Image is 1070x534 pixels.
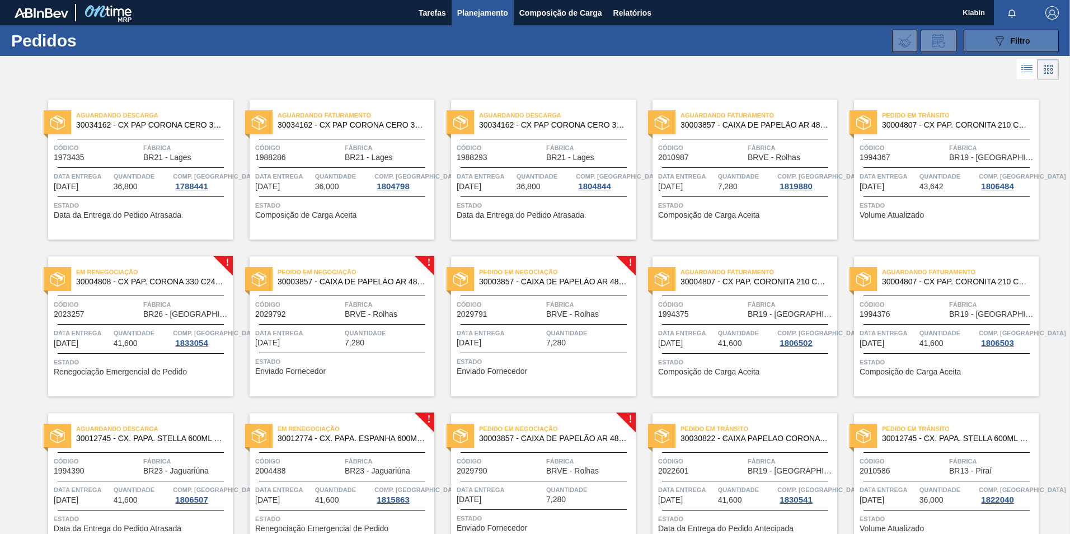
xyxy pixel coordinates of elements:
span: Enviado Fornecedor [255,367,326,376]
span: Composição de Carga Aceita [860,368,961,376]
span: 1994376 [860,310,890,318]
span: Data entrega [658,484,715,495]
img: estado [252,272,266,287]
a: !estadoEm renegociação30004808 - CX PAP. CORONA 330 C24 ONDACódigo2023257FábricaBR26 - [GEOGRAPHI... [31,256,233,396]
span: BR19 - Nova Rio [949,310,1036,318]
span: 41,600 [315,496,339,504]
span: Status [54,513,230,524]
a: Comp. [GEOGRAPHIC_DATA]1819880 [777,171,834,191]
span: Data entrega [255,327,342,339]
span: Composição de Carga [519,6,602,20]
span: Fábrica [748,142,834,153]
span: 30030822 - CAIXA PAPELAO CORONA 330ML BOLIVIA [681,434,828,443]
img: estado [453,429,468,443]
span: BR26 - Uberlândia [143,310,230,318]
span: Status [860,200,1036,211]
span: 7,280 [546,339,566,347]
a: Comp. [GEOGRAPHIC_DATA]1822040 [979,484,1036,504]
div: 1804798 [374,182,411,191]
span: Data entrega [54,171,111,182]
span: Quantidade [315,171,372,182]
div: 1806502 [777,339,814,348]
span: Fábrica [345,299,431,310]
span: 7,280 [546,495,566,504]
span: Data entrega [255,171,312,182]
div: 1822040 [979,495,1016,504]
span: Código [457,456,543,467]
span: Fábrica [143,142,230,153]
span: BRVE - Rolhas [748,153,800,162]
span: 36,000 [919,496,944,504]
span: Pedido em Negociação [278,266,434,278]
span: Fábrica [143,456,230,467]
span: Código [255,299,342,310]
span: Comp. Carga [173,327,260,339]
span: 16/08/2025 [255,182,280,191]
span: Fábrica [546,299,633,310]
span: BR21 - Lages [143,153,191,162]
span: Fábrica [546,142,633,153]
span: Composição de Carga Aceita [658,368,759,376]
div: 1806507 [173,495,210,504]
span: Data entrega [457,484,543,495]
a: !estadoPedido em Negociação30003857 - CAIXA DE PAPELÃO AR 484 X 311 X 275Código2029792FábricaBRVE... [233,256,434,396]
span: Fábrica [748,299,834,310]
span: 1988293 [457,153,487,162]
span: Aguardando Descarga [76,110,233,121]
div: Importar Negociações dos Pedidos [892,30,917,52]
span: Quantidade [919,327,977,339]
span: Quantidade [114,484,171,495]
span: Comp. Carga [979,484,1066,495]
span: Fábrica [345,456,431,467]
span: Composição de Carga Aceita [255,211,356,219]
span: Comp. Carga [979,327,1066,339]
a: Comp. [GEOGRAPHIC_DATA]1815863 [374,484,431,504]
span: 41,600 [114,496,138,504]
span: Código [255,142,342,153]
span: 2022601 [658,467,689,475]
span: Comp. Carga [777,484,864,495]
span: BR13 - Piraí [949,467,992,475]
span: Status [658,357,834,368]
span: Quantidade [315,484,372,495]
a: estadoAguardando Descarga30034162 - CX PAP CORONA CERO 330ML C24 AUTO NIV24Código1988293FábricaBR... [434,100,636,240]
span: Aguardando Descarga [76,423,233,434]
a: estadoPedido em Trânsito30004807 - CX PAP. CORONITA 210 C24 ONDACódigo1994367FábricaBR19 - [GEOGR... [837,100,1039,240]
button: Notificações [994,5,1030,21]
span: Em renegociação [278,423,434,434]
span: Código [54,456,140,467]
span: Data da Entrega do Pedido Antecipada [658,524,794,533]
span: Aguardando Faturamento [681,266,837,278]
span: 30034162 - CX PAP CORONA CERO 330ML C24 AUTO NIV24 [76,121,224,129]
span: 30034162 - CX PAP CORONA CERO 330ML C24 AUTO NIV24 [479,121,627,129]
span: Aguardando Descarga [479,110,636,121]
img: estado [252,429,266,443]
span: 36,800 [114,182,138,191]
span: 13/09/2025 [54,339,78,348]
span: 19/09/2025 [255,496,280,504]
span: 41,600 [718,496,742,504]
span: Pedido em Negociação [479,266,636,278]
span: 30003857 - CAIXA DE PAPELAO AR 484 X 311 X 275 [479,434,627,443]
span: Pedido em Negociação [479,423,636,434]
span: Comp. Carga [576,171,663,182]
span: Código [658,456,745,467]
span: Data da Entrega do Pedido Atrasada [54,524,181,533]
span: Quantidade [517,171,574,182]
img: estado [50,429,65,443]
span: Comp. Carga [173,484,260,495]
img: estado [50,115,65,130]
span: Código [54,142,140,153]
span: Data entrega [658,327,715,339]
span: Fábrica [345,142,431,153]
span: 1994390 [54,467,85,475]
h1: Pedidos [11,34,179,47]
span: Data entrega [54,327,111,339]
span: BR23 - Jaguariúna [143,467,209,475]
span: Código [658,299,745,310]
span: Código [457,142,543,153]
span: Código [860,299,946,310]
img: estado [655,115,669,130]
div: 1819880 [777,182,814,191]
span: Renegociação Emergencial de Pedido [255,524,388,533]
